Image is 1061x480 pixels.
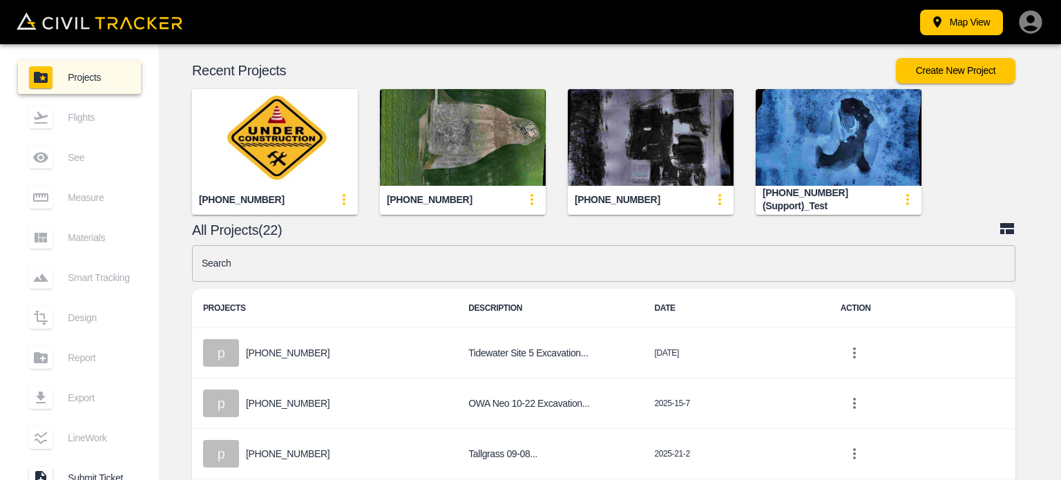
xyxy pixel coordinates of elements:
[192,65,896,76] p: Recent Projects
[894,186,921,213] button: update-card-details
[457,289,643,328] th: DESCRIPTION
[192,289,457,328] th: PROJECTS
[387,193,472,207] div: [PHONE_NUMBER]
[643,328,829,378] td: [DATE]
[246,448,329,459] p: [PHONE_NUMBER]
[199,193,285,207] div: [PHONE_NUMBER]
[192,224,999,236] p: All Projects(22)
[643,289,829,328] th: DATE
[192,89,358,186] img: 2944-25-005
[756,89,921,186] img: 2944-24-202 (Support)_Test
[246,347,329,358] p: [PHONE_NUMBER]
[380,89,546,186] img: 3724-25-002
[468,445,632,463] h6: Tallgrass 09-08
[643,378,829,429] td: 2025-15-7
[468,395,632,412] h6: OWA Neo 10-22 Excavation
[896,58,1015,84] button: Create New Project
[643,429,829,479] td: 2025-21-2
[830,289,1015,328] th: ACTION
[17,12,182,30] img: Civil Tracker
[18,61,141,94] a: Projects
[203,440,239,468] div: p
[763,186,894,212] div: [PHONE_NUMBER] (Support)_Test
[468,345,632,362] h6: Tidewater Site 5 Excavation
[330,186,358,213] button: update-card-details
[203,390,239,417] div: p
[68,72,130,83] span: Projects
[706,186,734,213] button: update-card-details
[575,193,660,207] div: [PHONE_NUMBER]
[518,186,546,213] button: update-card-details
[246,398,329,409] p: [PHONE_NUMBER]
[568,89,734,186] img: 3670-24-001
[920,10,1003,35] button: Map View
[203,339,239,367] div: p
